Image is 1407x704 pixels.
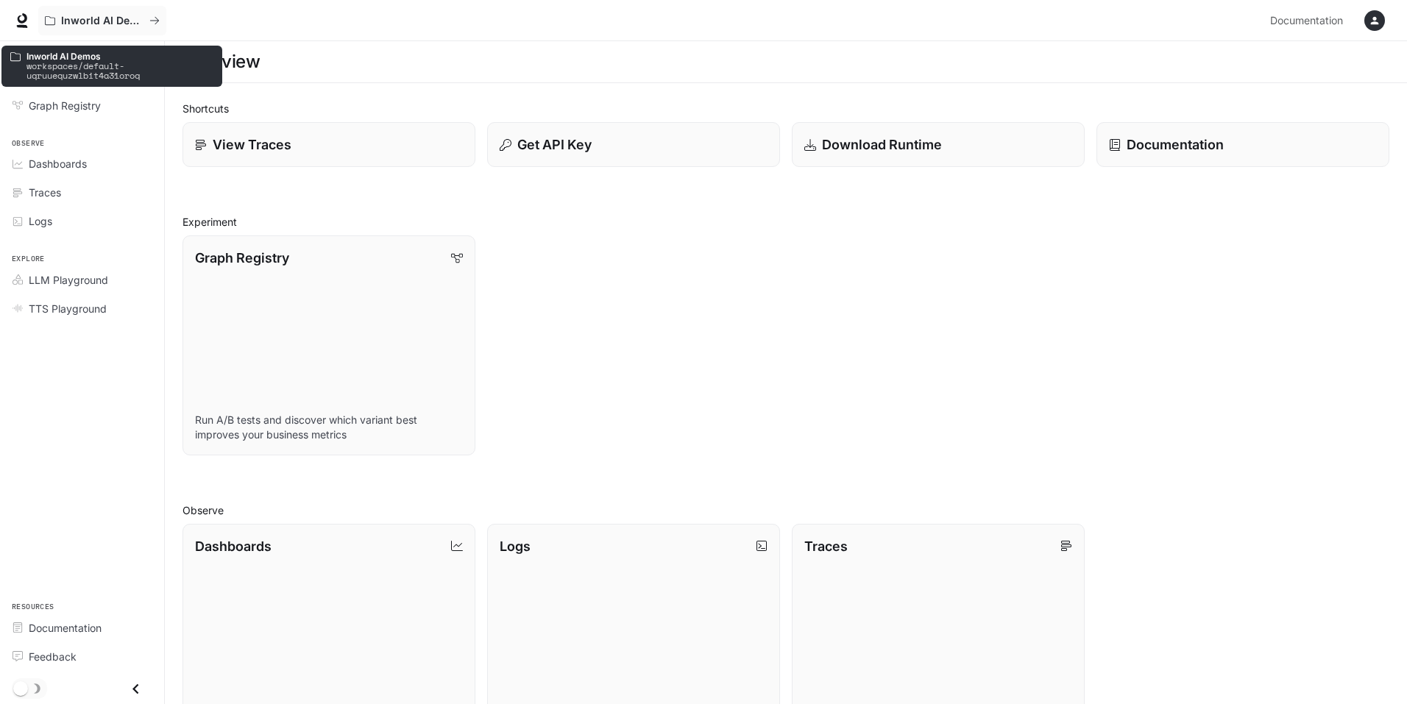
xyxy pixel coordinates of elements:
button: Close drawer [119,674,152,704]
h2: Experiment [182,214,1389,230]
span: Graph Registry [29,98,101,113]
span: Traces [29,185,61,200]
p: Inworld AI Demos [61,15,143,27]
a: Documentation [1096,122,1389,167]
p: Documentation [1127,135,1224,154]
a: Download Runtime [792,122,1085,167]
span: Feedback [29,649,77,664]
a: View Traces [182,122,475,167]
button: All workspaces [38,6,166,35]
span: TTS Playground [29,301,107,316]
p: Traces [804,536,848,556]
span: Documentation [1270,12,1343,30]
a: Traces [6,179,158,205]
p: Graph Registry [195,248,289,268]
p: View Traces [213,135,291,154]
h2: Shortcuts [182,101,1389,116]
span: Dashboards [29,156,87,171]
p: Get API Key [517,135,592,154]
a: Dashboards [6,151,158,177]
p: Run A/B tests and discover which variant best improves your business metrics [195,413,463,442]
span: Logs [29,213,52,229]
a: Graph Registry [6,93,158,118]
a: TTS Playground [6,296,158,321]
a: Logs [6,208,158,234]
a: LLM Playground [6,267,158,293]
span: LLM Playground [29,272,108,288]
a: Documentation [1264,6,1354,35]
span: Dark mode toggle [13,680,28,696]
a: Documentation [6,615,158,641]
span: Documentation [29,620,102,636]
h2: Observe [182,502,1389,518]
button: Get API Key [487,122,780,167]
p: Logs [500,536,531,556]
p: Inworld AI Demos [26,51,213,61]
p: Dashboards [195,536,272,556]
p: workspaces/default-uqruuequzwlbit4a31oroq [26,61,213,80]
a: Graph RegistryRun A/B tests and discover which variant best improves your business metrics [182,235,475,455]
a: Feedback [6,644,158,669]
p: Download Runtime [822,135,942,154]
